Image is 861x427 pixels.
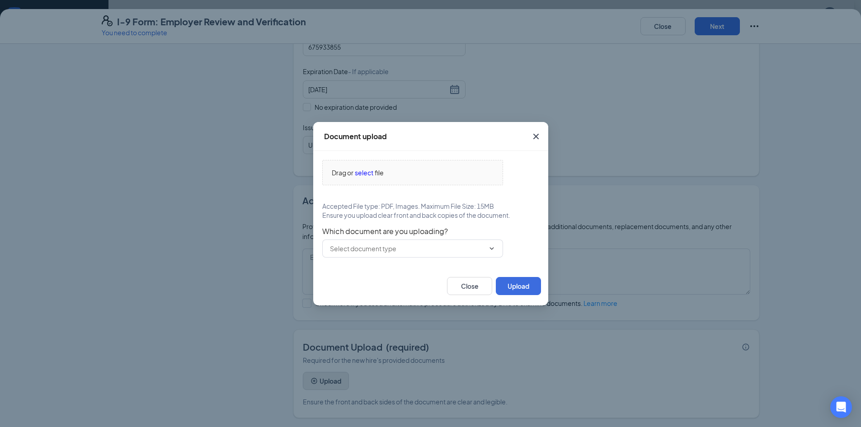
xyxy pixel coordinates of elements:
[322,211,510,220] span: Ensure you upload clear front and back copies of the document.
[524,122,548,151] button: Close
[323,160,503,185] span: Drag orselectfile
[322,227,539,236] span: Which document are you uploading?
[324,131,387,141] div: Document upload
[355,168,373,178] span: select
[447,277,492,295] button: Close
[332,168,353,178] span: Drag or
[322,202,494,211] span: Accepted File type: PDF, Images. Maximum File Size: 15MB
[375,168,384,178] span: file
[488,245,495,252] svg: ChevronDown
[496,277,541,295] button: Upload
[330,244,485,253] input: Select document type
[830,396,852,418] div: Open Intercom Messenger
[531,131,541,142] svg: Cross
